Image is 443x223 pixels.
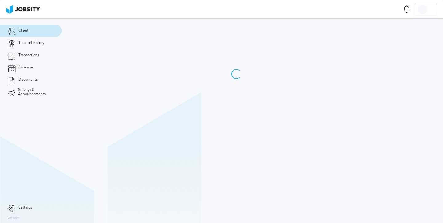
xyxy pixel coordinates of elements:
span: Documents [18,78,38,82]
span: Settings [18,205,32,210]
span: Calendar [18,65,33,70]
span: Time off history [18,41,44,45]
img: ab4bad089aa723f57921c736e9817d99.png [6,5,40,14]
span: Client [18,29,28,33]
span: Transactions [18,53,39,57]
span: Surveys & Announcements [18,88,54,96]
label: Version: [8,217,19,220]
